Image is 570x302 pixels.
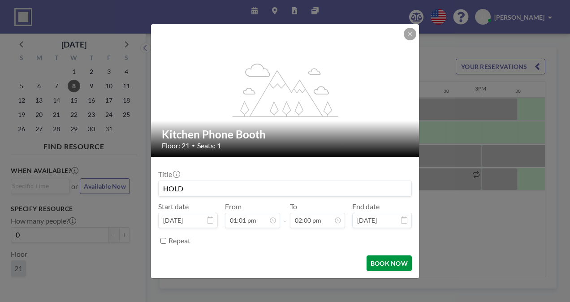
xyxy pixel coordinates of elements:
label: Repeat [168,236,190,245]
g: flex-grow: 1.2; [233,63,338,116]
span: Seats: 1 [197,141,221,150]
h2: Kitchen Phone Booth [162,128,409,141]
label: Start date [158,202,189,211]
label: From [225,202,242,211]
label: Title [158,170,179,179]
span: - [284,205,286,225]
span: • [192,142,195,149]
span: Floor: 21 [162,141,190,150]
input: jnorman's reservation [159,181,411,196]
label: End date [352,202,380,211]
button: BOOK NOW [367,255,412,271]
label: To [290,202,297,211]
